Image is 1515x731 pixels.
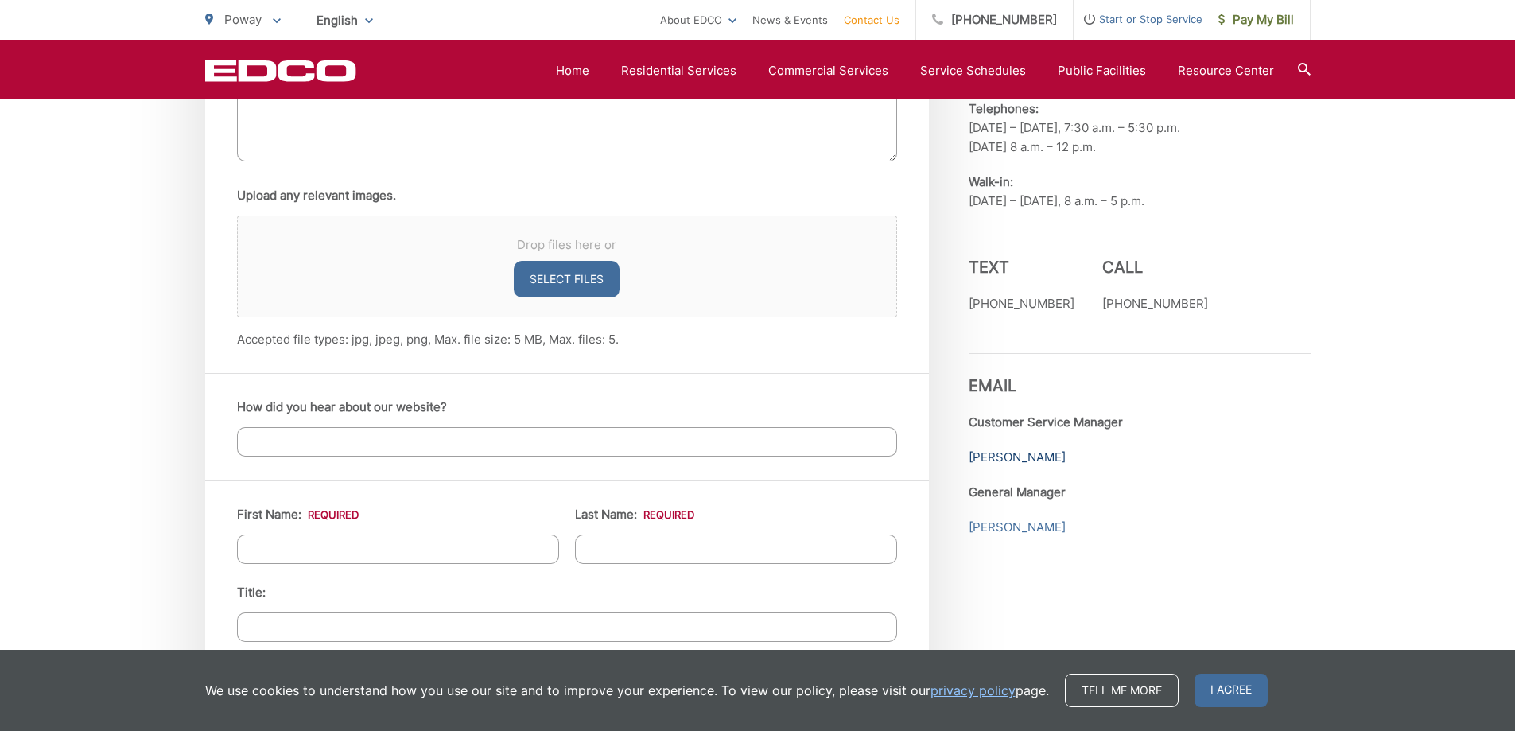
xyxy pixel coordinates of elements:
[969,448,1066,467] a: [PERSON_NAME]
[752,10,828,29] a: News & Events
[969,353,1311,395] h3: Email
[1065,674,1179,707] a: Tell me more
[621,61,736,80] a: Residential Services
[969,99,1311,157] p: [DATE] – [DATE], 7:30 a.m. – 5:30 p.m. [DATE] 8 a.m. – 12 p.m.
[920,61,1026,80] a: Service Schedules
[237,507,359,522] label: First Name:
[1218,10,1294,29] span: Pay My Bill
[1178,61,1274,80] a: Resource Center
[514,261,620,297] button: select files, upload any relevant images.
[224,12,262,27] span: Poway
[237,332,619,347] span: Accepted file types: jpg, jpeg, png, Max. file size: 5 MB, Max. files: 5.
[969,484,1066,500] strong: General Manager
[205,681,1049,700] p: We use cookies to understand how you use our site and to improve your experience. To view our pol...
[969,101,1039,116] b: Telephones:
[305,6,385,34] span: English
[237,400,447,414] label: How did you hear about our website?
[969,518,1066,537] a: [PERSON_NAME]
[660,10,736,29] a: About EDCO
[1102,294,1208,313] p: [PHONE_NUMBER]
[205,60,356,82] a: EDCD logo. Return to the homepage.
[1102,258,1208,277] h3: Call
[1058,61,1146,80] a: Public Facilities
[969,173,1311,211] p: [DATE] – [DATE], 8 a.m. – 5 p.m.
[575,507,694,522] label: Last Name:
[930,681,1016,700] a: privacy policy
[969,294,1074,313] p: [PHONE_NUMBER]
[1195,674,1268,707] span: I agree
[969,174,1013,189] b: Walk-in:
[969,258,1074,277] h3: Text
[768,61,888,80] a: Commercial Services
[257,235,877,255] span: Drop files here or
[844,10,899,29] a: Contact Us
[237,585,266,600] label: Title:
[969,414,1123,430] strong: Customer Service Manager
[237,189,396,203] label: Upload any relevant images.
[556,61,589,80] a: Home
